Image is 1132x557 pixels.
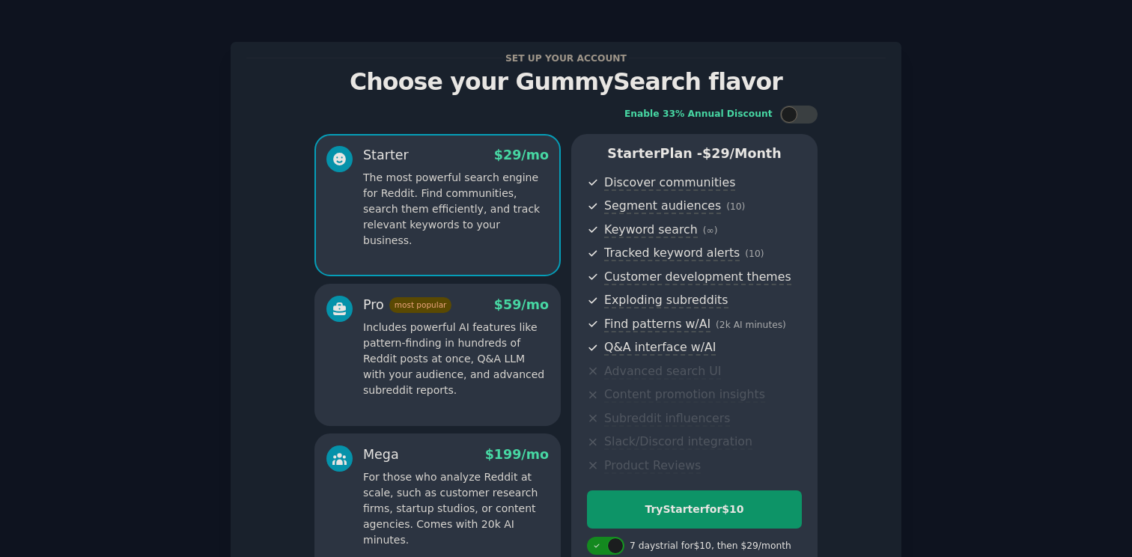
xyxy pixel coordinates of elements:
[587,490,802,529] button: TryStarterfor$10
[494,147,549,162] span: $ 29 /mo
[716,320,786,330] span: ( 2k AI minutes )
[604,411,730,427] span: Subreddit influencers
[604,434,752,450] span: Slack/Discord integration
[624,108,773,121] div: Enable 33% Annual Discount
[363,146,409,165] div: Starter
[604,175,735,191] span: Discover communities
[630,540,791,553] div: 7 days trial for $10 , then $ 29 /month
[604,246,740,261] span: Tracked keyword alerts
[363,170,549,249] p: The most powerful search engine for Reddit. Find communities, search them efficiently, and track ...
[702,146,782,161] span: $ 29 /month
[604,222,698,238] span: Keyword search
[604,340,716,356] span: Q&A interface w/AI
[604,364,721,380] span: Advanced search UI
[246,69,886,95] p: Choose your GummySearch flavor
[604,270,791,285] span: Customer development themes
[604,458,701,474] span: Product Reviews
[503,50,630,66] span: Set up your account
[726,201,745,212] span: ( 10 )
[703,225,718,236] span: ( ∞ )
[363,469,549,548] p: For those who analyze Reddit at scale, such as customer research firms, startup studios, or conte...
[588,502,801,517] div: Try Starter for $10
[604,317,710,332] span: Find patterns w/AI
[363,320,549,398] p: Includes powerful AI features like pattern-finding in hundreds of Reddit posts at once, Q&A LLM w...
[363,445,399,464] div: Mega
[604,198,721,214] span: Segment audiences
[587,144,802,163] p: Starter Plan -
[604,387,765,403] span: Content promotion insights
[604,293,728,308] span: Exploding subreddits
[485,447,549,462] span: $ 199 /mo
[494,297,549,312] span: $ 59 /mo
[745,249,764,259] span: ( 10 )
[363,296,451,314] div: Pro
[389,297,452,313] span: most popular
